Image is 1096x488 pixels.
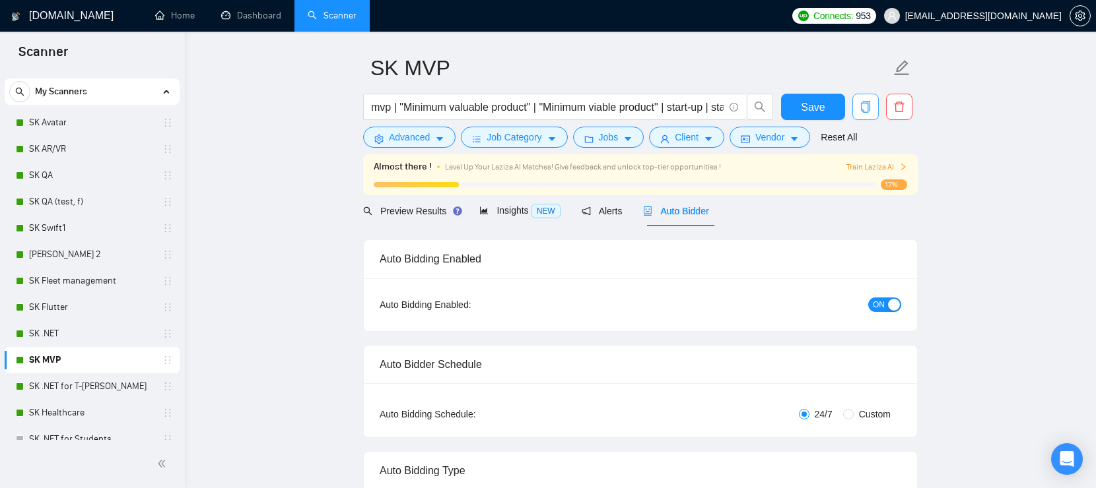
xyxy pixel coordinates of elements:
a: SK AR/VR [29,136,154,162]
a: SK Fleet management [29,268,154,294]
span: Jobs [599,130,619,144]
div: Auto Bidding Enabled: [380,297,553,312]
span: holder [162,302,173,313]
span: caret-down [704,134,713,144]
span: holder [162,355,173,365]
span: Insights [479,205,560,216]
span: holder [162,144,173,154]
span: notification [582,206,591,216]
span: holder [162,223,173,233]
span: robot [643,206,652,216]
span: Advanced [389,130,430,144]
span: user [660,134,669,144]
a: SK .NET [29,320,154,347]
img: upwork-logo.png [798,11,809,21]
span: NEW [531,204,561,218]
a: SK Avatar [29,109,154,136]
img: logo [11,6,20,27]
div: Open Intercom Messenger [1051,443,1083,475]
span: Scanner [8,42,79,70]
span: holder [162,434,173,444]
a: SK Flutter [29,294,154,320]
span: holder [162,197,173,207]
span: Alerts [582,206,623,216]
span: setting [1070,11,1090,21]
span: holder [162,276,173,286]
span: Job Category [487,130,541,144]
span: holder [162,408,173,418]
button: settingAdvancedcaret-down [363,127,456,148]
span: search [363,206,372,216]
span: edit [893,59,910,76]
a: SK Healthcare [29,400,154,426]
span: Almost there ! [374,160,432,174]
a: Reset All [821,130,857,144]
button: folderJobscaret-down [573,127,644,148]
span: idcard [741,134,750,144]
a: SK .NET for Students [29,426,154,452]
span: setting [374,134,384,144]
span: Preview Results [363,206,458,216]
button: search [747,94,773,120]
span: Custom [854,407,896,421]
div: Auto Bidding Schedule: [380,407,553,421]
button: search [9,81,30,102]
span: search [10,87,30,96]
span: Client [675,130,699,144]
a: searchScanner [308,10,357,21]
button: setting [1070,5,1091,26]
a: homeHome [155,10,195,21]
span: 17% [881,179,907,190]
span: holder [162,328,173,339]
span: bars [472,134,481,144]
span: copy [853,101,878,113]
span: Connects: [813,9,853,23]
a: SK QA [29,162,154,189]
a: [PERSON_NAME] 2 [29,241,154,268]
div: Tooltip anchor [452,205,463,217]
a: dashboardDashboard [221,10,281,21]
span: info-circle [730,103,738,111]
button: idcardVendorcaret-down [730,127,810,148]
div: Auto Bidding Enabled [380,240,901,278]
span: 24/7 [809,407,838,421]
span: caret-down [435,134,444,144]
span: user [887,11,897,20]
a: SK MVP [29,347,154,373]
a: setting [1070,11,1091,21]
span: holder [162,117,173,128]
span: folder [584,134,594,144]
span: caret-down [790,134,799,144]
button: copy [852,94,879,120]
button: userClientcaret-down [649,127,724,148]
span: ON [873,297,885,312]
button: delete [886,94,912,120]
span: Level Up Your Laziza AI Matches! Give feedback and unlock top-tier opportunities ! [445,162,721,171]
span: double-left [157,457,170,470]
a: SK QA (test, f) [29,189,154,215]
span: 953 [856,9,870,23]
span: holder [162,170,173,181]
button: Train Laziza AI [846,161,907,173]
span: Vendor [755,130,784,144]
span: holder [162,249,173,260]
span: area-chart [479,206,489,215]
div: Auto Bidder Schedule [380,346,901,383]
span: delete [887,101,912,113]
input: Search Freelance Jobs... [371,99,724,115]
span: My Scanners [35,78,87,105]
span: search [747,101,772,113]
span: holder [162,381,173,392]
input: Scanner name... [370,51,891,84]
span: right [899,163,907,171]
a: SK .NET for T-[PERSON_NAME] [29,373,154,400]
span: Save [801,99,825,115]
button: barsJob Categorycaret-down [461,127,567,148]
button: Save [781,94,845,120]
span: Auto Bidder [643,206,708,216]
a: SK Swift1 [29,215,154,241]
span: caret-down [547,134,557,144]
span: caret-down [623,134,633,144]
